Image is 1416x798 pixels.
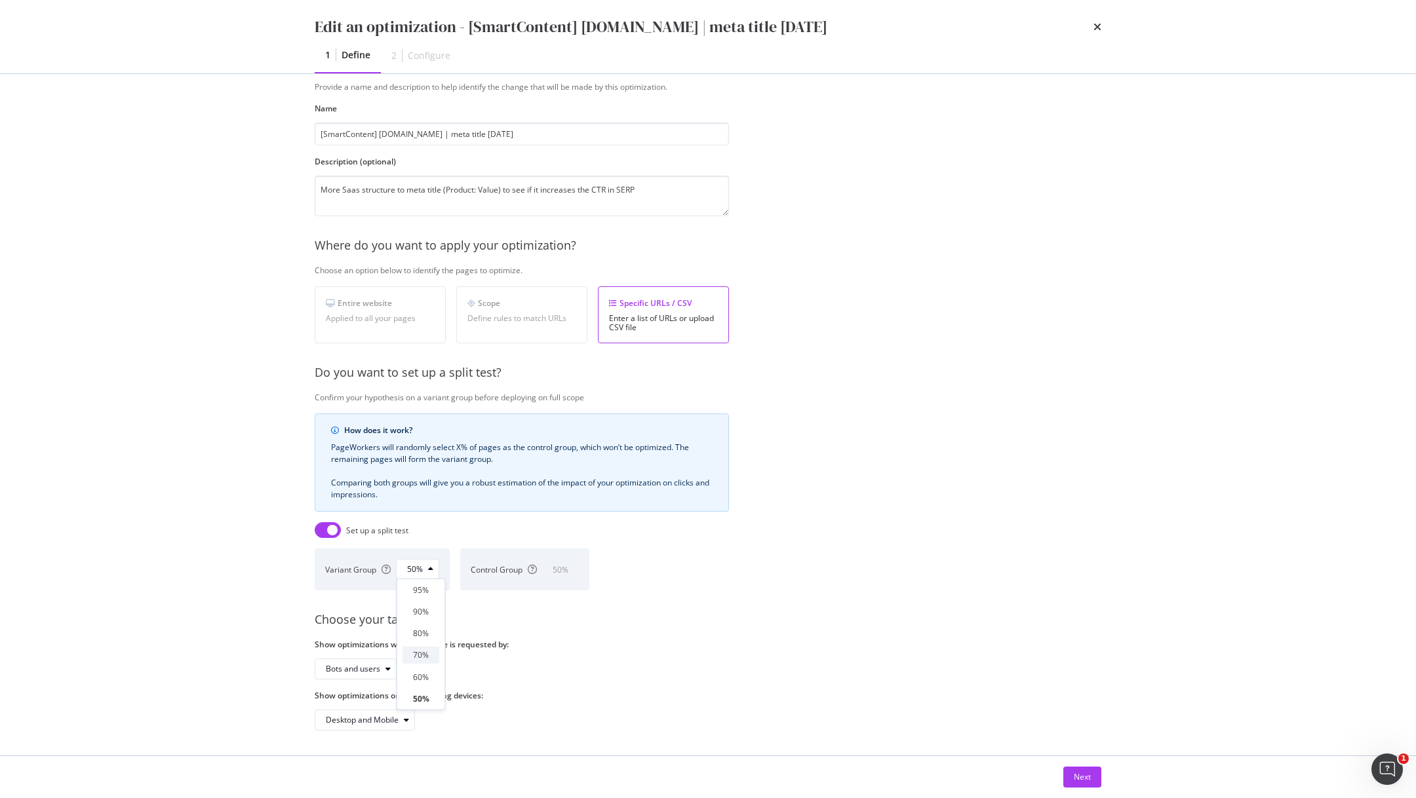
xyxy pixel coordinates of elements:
input: Enter an optimization name to easily find it back [315,123,729,145]
div: Scope [467,297,576,309]
label: Show optimizations when the page is requested by: [315,639,729,650]
div: 95% [413,584,429,596]
button: Next [1063,767,1101,788]
div: Confirm your hypothesis on a variant group before deploying on full scope [315,392,1166,403]
div: Specific URLs / CSV [609,297,718,309]
div: Configure [408,49,450,62]
button: Bots and users [315,658,397,679]
div: How does it work? [344,425,713,436]
div: PageWorkers will randomly select X% of pages as the control group, which won’t be optimized. The ... [331,442,713,501]
div: 2 [391,49,397,62]
div: 50 % [542,564,579,575]
button: 50% [396,559,439,580]
span: 1 [1398,753,1409,764]
button: Desktop and Mobile [315,710,415,731]
label: Description (optional) [315,156,729,167]
textarea: More Saas structure to meta title (Product: Value) to see if it increases the CTR in SERP [315,176,729,216]
div: Provide a name and description to help identify the change that will be made by this optimization. [315,81,1166,92]
div: Where do you want to apply your optimization? [315,237,1166,254]
div: 80% [413,628,429,639]
div: 50% [413,693,429,704]
div: Next [1074,771,1091,782]
div: Edit an optimization - [SmartContent] [DOMAIN_NAME] | meta title [DATE] [315,16,827,38]
div: Define [342,48,370,62]
div: Enter a list of URLs or upload CSV file [609,314,718,332]
label: Show optimizations on the following devices: [315,690,729,701]
div: Entire website [326,297,435,309]
div: 1 [325,48,330,62]
div: Applied to all your pages [326,314,435,323]
div: Do you want to set up a split test? [315,364,1166,381]
div: 60% [413,671,429,682]
div: Choose an option below to identify the pages to optimize. [315,265,1166,276]
iframe: Intercom live chat [1371,753,1403,785]
div: 70% [413,649,429,660]
div: Bots and users [326,665,380,673]
div: Control Group [471,564,537,575]
div: Define rules to match URLs [467,314,576,323]
div: Desktop and Mobile [326,716,399,724]
div: info banner [315,413,729,512]
div: Variant Group [325,564,391,575]
label: Name [315,103,729,114]
div: 50% [407,565,423,573]
div: 90% [413,606,429,617]
div: Choose your targeting [315,611,1166,628]
div: Set up a split test [346,525,408,536]
div: times [1093,16,1101,38]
